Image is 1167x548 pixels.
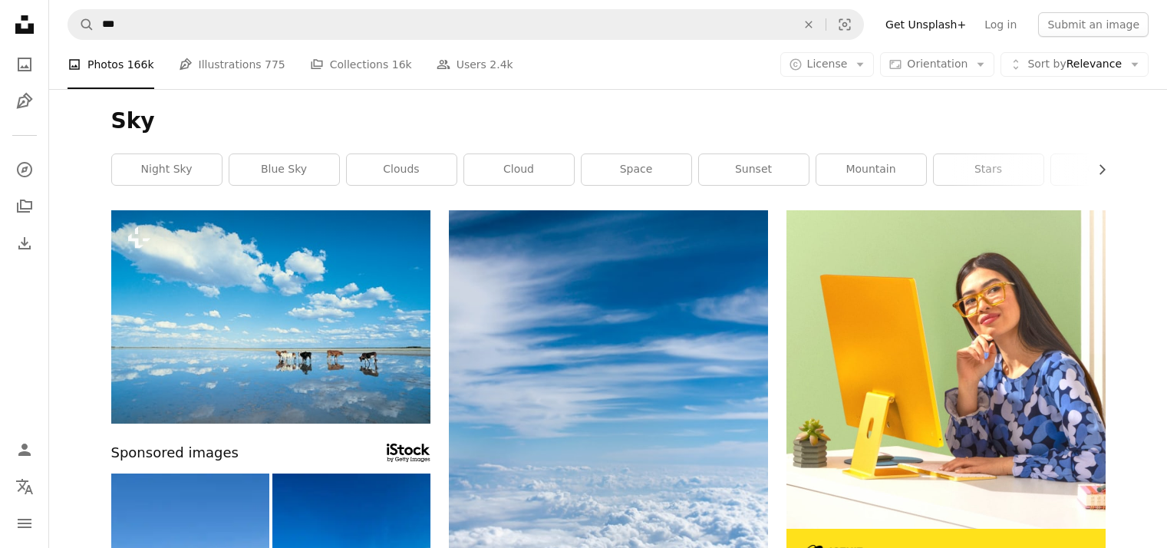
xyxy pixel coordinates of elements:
img: file-1722962862010-20b14c5a0a60image [786,210,1106,529]
span: 775 [265,56,285,73]
span: License [807,58,848,70]
button: Menu [9,508,40,539]
button: Language [9,471,40,502]
button: Orientation [880,52,994,77]
button: Visual search [826,10,863,39]
a: Get Unsplash+ [876,12,975,37]
a: Illustrations 775 [179,40,285,89]
button: Sort byRelevance [1001,52,1149,77]
span: Sponsored images [111,442,239,464]
span: 16k [392,56,412,73]
a: Photos [9,49,40,80]
a: Download History [9,228,40,259]
img: a group of cows standing in the middle of a body of water [111,210,430,424]
a: Home — Unsplash [9,9,40,43]
button: Submit an image [1038,12,1149,37]
a: a group of cows standing in the middle of a body of water [111,309,430,323]
button: License [780,52,875,77]
a: Explore [9,154,40,185]
span: 2.4k [490,56,513,73]
span: Sort by [1027,58,1066,70]
a: cloud [464,154,574,185]
a: clouds [347,154,457,185]
a: space [582,154,691,185]
button: Clear [792,10,826,39]
a: Log in [975,12,1026,37]
a: Collections 16k [310,40,412,89]
a: galaxy [1051,154,1161,185]
button: Search Unsplash [68,10,94,39]
a: Illustrations [9,86,40,117]
a: Log in / Sign up [9,434,40,465]
h1: Sky [111,107,1106,135]
span: Orientation [907,58,968,70]
a: Collections [9,191,40,222]
a: stars [934,154,1043,185]
button: scroll list to the right [1088,154,1106,185]
a: mountain [816,154,926,185]
a: sunset [699,154,809,185]
form: Find visuals sitewide [68,9,864,40]
a: Users 2.4k [437,40,513,89]
a: above-cloud photo of blue skies [449,442,768,456]
span: Relevance [1027,57,1122,72]
a: night sky [112,154,222,185]
a: blue sky [229,154,339,185]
